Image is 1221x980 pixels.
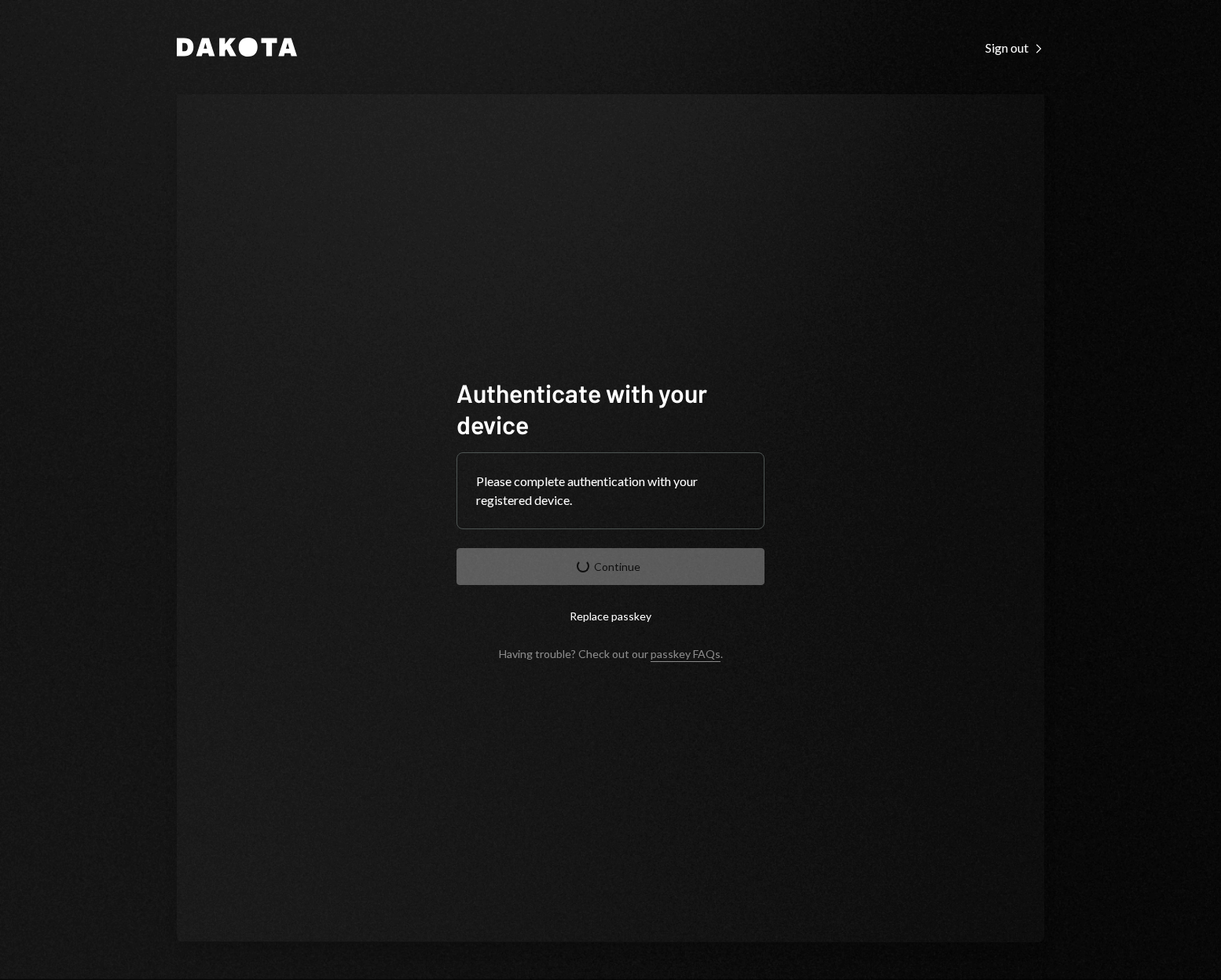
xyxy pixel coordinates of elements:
[456,598,764,634] button: Replace passkey
[476,472,745,510] div: Please complete authentication with your registered device.
[456,377,764,440] h1: Authenticate with your device
[985,38,1044,56] a: Sign out
[985,40,1044,56] div: Sign out
[499,647,723,660] div: Having trouble? Check out our .
[651,647,720,662] a: passkey FAQs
